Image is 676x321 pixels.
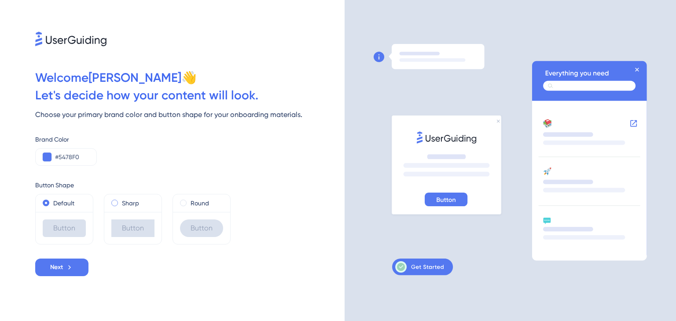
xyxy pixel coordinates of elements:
[122,198,139,208] label: Sharp
[35,87,345,104] div: Let ' s decide how your content will look.
[180,219,223,237] div: Button
[35,134,345,145] div: Brand Color
[35,69,345,87] div: Welcome [PERSON_NAME] 👋
[191,198,209,208] label: Round
[35,180,345,190] div: Button Shape
[50,262,63,273] span: Next
[43,219,86,237] div: Button
[111,219,154,237] div: Button
[53,198,74,208] label: Default
[35,109,345,120] div: Choose your primary brand color and button shape for your onboarding materials.
[35,259,88,276] button: Next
